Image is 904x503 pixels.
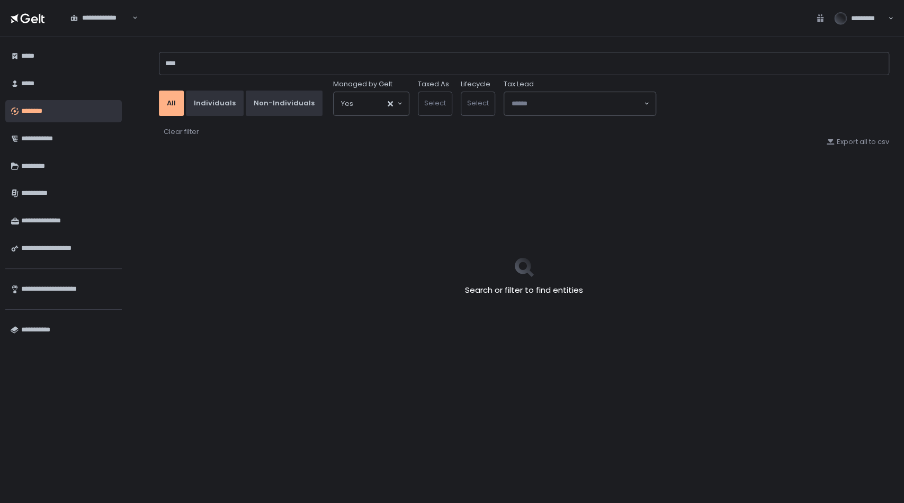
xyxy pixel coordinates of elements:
label: Taxed As [418,79,449,89]
button: All [159,91,184,116]
div: Search for option [504,92,656,115]
div: Individuals [194,98,236,108]
span: Select [424,98,446,108]
span: Select [467,98,489,108]
span: Managed by Gelt [333,79,392,89]
div: All [167,98,176,108]
label: Lifecycle [461,79,490,89]
button: Clear filter [163,127,200,137]
button: Export all to csv [826,137,889,147]
div: Clear filter [164,127,199,137]
span: Yes [341,98,353,109]
span: Tax Lead [504,79,534,89]
div: Search for option [334,92,409,115]
button: Non-Individuals [246,91,323,116]
button: Individuals [186,91,244,116]
button: Clear Selected [388,101,393,106]
h2: Search or filter to find entities [465,284,583,297]
input: Search for option [512,98,643,109]
input: Search for option [70,23,131,33]
div: Non-Individuals [254,98,315,108]
div: Search for option [64,7,138,29]
input: Search for option [353,98,387,109]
